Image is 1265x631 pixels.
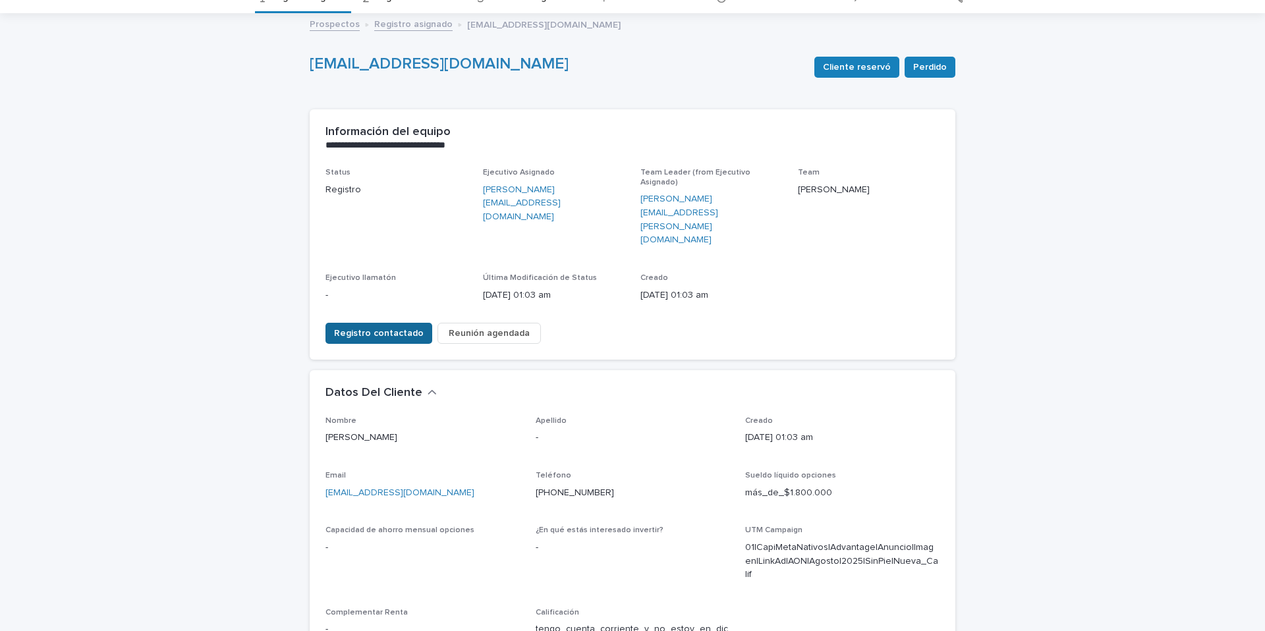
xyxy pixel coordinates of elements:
span: Teléfono [536,472,571,480]
button: Registro contactado [325,323,432,344]
a: [EMAIL_ADDRESS][DOMAIN_NAME] [325,488,474,497]
span: Nombre [325,417,356,425]
span: Sueldo líquido opciones [745,472,836,480]
span: Status [325,169,351,177]
span: Creado [745,417,773,425]
p: - [536,541,730,555]
span: Última Modificación de Status [483,274,597,282]
span: Cliente reservó [823,61,891,74]
button: Datos Del Cliente [325,386,437,400]
p: [PERSON_NAME] [325,431,520,445]
p: - [325,541,520,555]
span: Team [798,169,820,177]
h2: Información del equipo [325,125,451,140]
span: Calificación [536,609,579,617]
span: Ejecutivo llamatón [325,274,396,282]
a: [PERSON_NAME][EMAIL_ADDRESS][DOMAIN_NAME] [483,183,625,224]
p: [DATE] 01:03 am [640,288,782,302]
p: 01|CapiMetaNativos|Advantage|Anuncio|Imagen|LinkAd|AON|Agosto|2025|SinPie|Nueva_Calif [745,541,940,582]
span: Capacidad de ahorro mensual opciones [325,526,474,534]
span: Reunión agendada [449,327,530,340]
p: - [325,288,467,302]
a: [EMAIL_ADDRESS][DOMAIN_NAME] [310,56,569,72]
span: Complementar Renta [325,609,408,617]
p: [PERSON_NAME] [798,183,940,197]
a: [PHONE_NUMBER] [536,488,614,497]
a: Prospectos [310,16,360,31]
p: Registro [325,183,467,197]
button: Reunión agendada [437,323,541,344]
span: Team Leader (from Ejecutivo Asignado) [640,169,750,186]
button: Cliente reservó [814,57,899,78]
span: Email [325,472,346,480]
span: UTM Campaign [745,526,802,534]
p: [EMAIL_ADDRESS][DOMAIN_NAME] [467,16,621,31]
a: Registro asignado [374,16,453,31]
p: - [536,431,730,445]
span: Registro contactado [334,327,424,340]
span: ¿En qué estás interesado invertir? [536,526,663,534]
span: Creado [640,274,668,282]
span: Ejecutivo Asignado [483,169,555,177]
span: Perdido [913,61,947,74]
p: [DATE] 01:03 am [483,288,625,302]
p: más_de_$1.800.000 [745,486,940,500]
span: Apellido [536,417,567,425]
h2: Datos Del Cliente [325,386,422,400]
p: [DATE] 01:03 am [745,431,940,445]
button: Perdido [905,57,955,78]
a: [PERSON_NAME][EMAIL_ADDRESS][PERSON_NAME][DOMAIN_NAME] [640,192,782,247]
